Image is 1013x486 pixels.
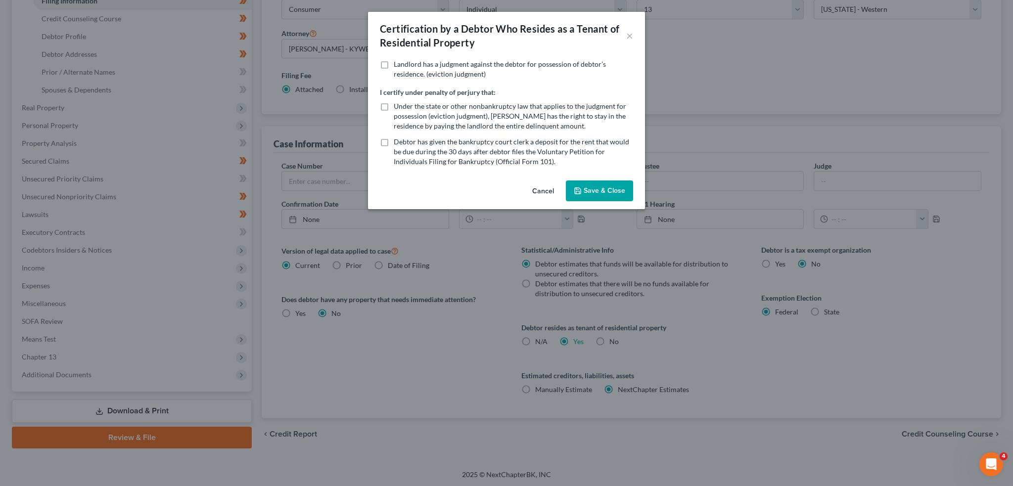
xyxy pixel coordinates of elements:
span: 4 [1000,452,1008,460]
div: Certification by a Debtor Who Resides as a Tenant of Residential Property [380,22,626,49]
button: × [626,30,633,42]
span: Landlord has a judgment against the debtor for possession of debtor’s residence. (eviction judgment) [394,60,606,78]
span: Under the state or other nonbankruptcy law that applies to the judgment for possession (eviction ... [394,102,626,130]
button: Save & Close [566,180,633,201]
button: Cancel [524,181,562,201]
label: I certify under penalty of perjury that: [380,87,496,97]
span: Debtor has given the bankruptcy court clerk a deposit for the rent that would be due during the 3... [394,137,629,166]
iframe: Intercom live chat [979,452,1003,476]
